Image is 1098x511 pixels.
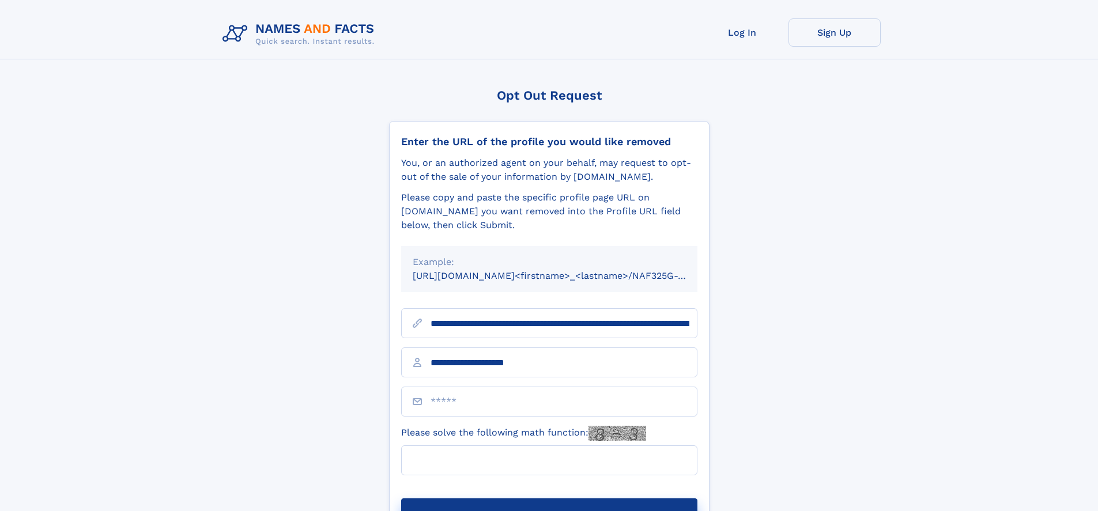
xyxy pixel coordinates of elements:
[401,426,646,441] label: Please solve the following math function:
[401,191,697,232] div: Please copy and paste the specific profile page URL on [DOMAIN_NAME] you want removed into the Pr...
[401,135,697,148] div: Enter the URL of the profile you would like removed
[389,88,710,103] div: Opt Out Request
[413,270,719,281] small: [URL][DOMAIN_NAME]<firstname>_<lastname>/NAF325G-xxxxxxxx
[401,156,697,184] div: You, or an authorized agent on your behalf, may request to opt-out of the sale of your informatio...
[696,18,788,47] a: Log In
[218,18,384,50] img: Logo Names and Facts
[788,18,881,47] a: Sign Up
[413,255,686,269] div: Example:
